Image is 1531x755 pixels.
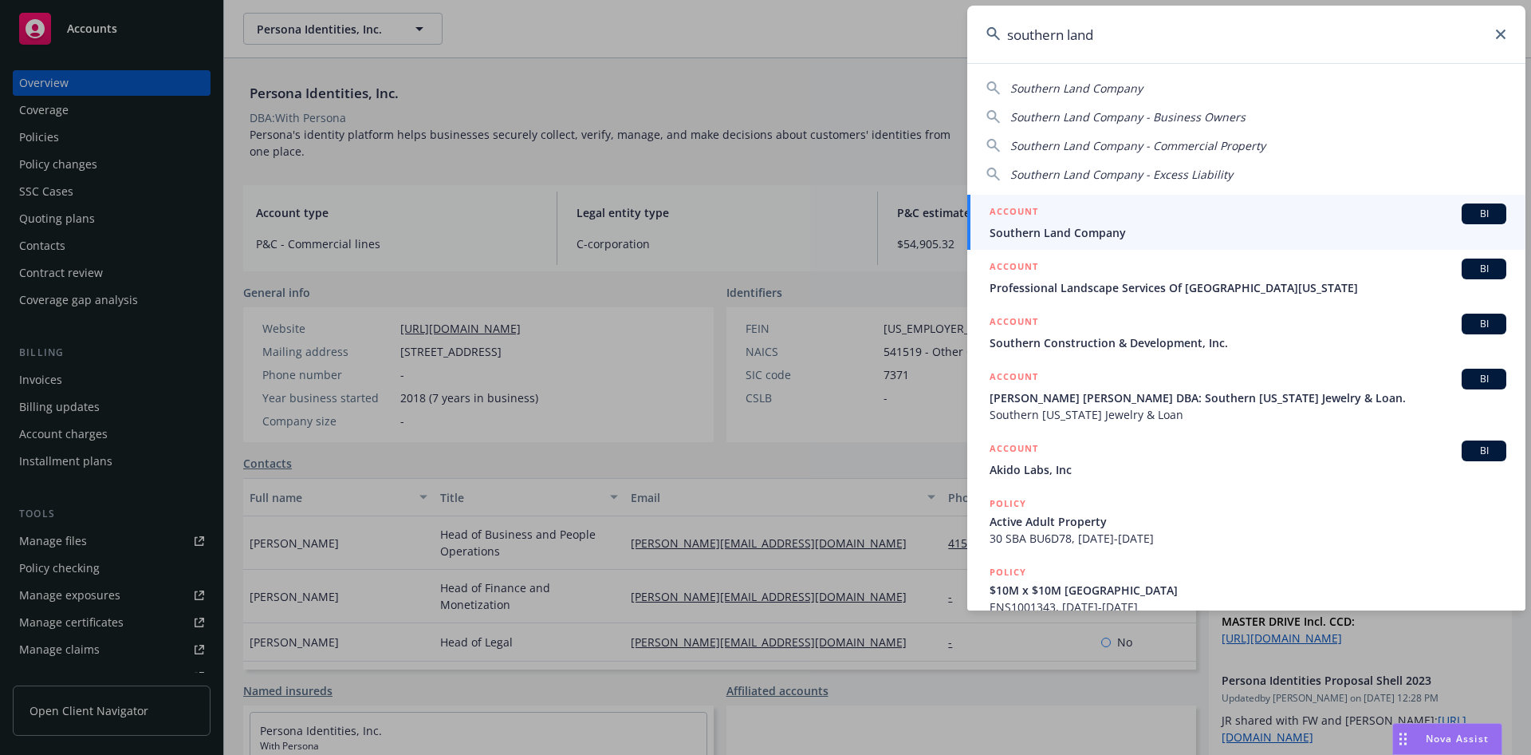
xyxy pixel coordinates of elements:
[990,530,1506,547] span: 30 SBA BU6D78, [DATE]-[DATE]
[1393,724,1413,754] div: Drag to move
[1426,732,1489,745] span: Nova Assist
[967,305,1525,360] a: ACCOUNTBISouthern Construction & Development, Inc.
[990,389,1506,406] span: [PERSON_NAME] [PERSON_NAME] DBA: Southern [US_STATE] Jewelry & Loan.
[1468,317,1500,331] span: BI
[990,564,1026,580] h5: POLICY
[990,204,1038,223] h5: ACCOUNT
[967,6,1525,63] input: Search...
[967,487,1525,555] a: POLICYActive Adult Property30 SBA BU6D78, [DATE]-[DATE]
[1468,262,1500,276] span: BI
[990,259,1038,278] h5: ACCOUNT
[990,314,1038,333] h5: ACCOUNT
[967,555,1525,624] a: POLICY$10M x $10M [GEOGRAPHIC_DATA]ENS1001343, [DATE]-[DATE]
[1010,138,1265,153] span: Southern Land Company - Commercial Property
[990,334,1506,351] span: Southern Construction & Development, Inc.
[1468,372,1500,386] span: BI
[990,279,1506,296] span: Professional Landscape Services Of [GEOGRAPHIC_DATA][US_STATE]
[967,250,1525,305] a: ACCOUNTBIProfessional Landscape Services Of [GEOGRAPHIC_DATA][US_STATE]
[1010,109,1246,125] span: Southern Land Company - Business Owners
[1392,723,1502,755] button: Nova Assist
[1010,81,1143,96] span: Southern Land Company
[990,441,1038,460] h5: ACCOUNT
[990,496,1026,512] h5: POLICY
[1468,444,1500,458] span: BI
[990,513,1506,530] span: Active Adult Property
[990,406,1506,423] span: Southern [US_STATE] Jewelry & Loan
[990,599,1506,615] span: ENS1001343, [DATE]-[DATE]
[990,582,1506,599] span: $10M x $10M [GEOGRAPHIC_DATA]
[1010,167,1233,182] span: Southern Land Company - Excess Liability
[990,461,1506,478] span: Akido Labs, Inc
[967,432,1525,487] a: ACCOUNTBIAkido Labs, Inc
[1468,207,1500,221] span: BI
[967,195,1525,250] a: ACCOUNTBISouthern Land Company
[967,360,1525,432] a: ACCOUNTBI[PERSON_NAME] [PERSON_NAME] DBA: Southern [US_STATE] Jewelry & Loan.Southern [US_STATE] ...
[990,369,1038,388] h5: ACCOUNT
[990,224,1506,241] span: Southern Land Company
